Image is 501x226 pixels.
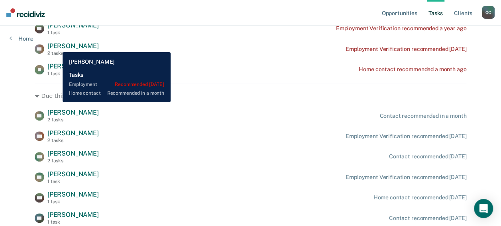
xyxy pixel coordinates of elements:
div: Home contact recommended a month ago [359,66,466,73]
span: [PERSON_NAME] [47,211,99,218]
span: [PERSON_NAME] [47,42,99,50]
span: [PERSON_NAME] [47,62,99,70]
span: [PERSON_NAME] [47,109,99,116]
div: Employment Verification recommended [DATE] [346,133,466,140]
div: 1 task [47,199,99,205]
div: 2 tasks [47,51,99,56]
div: 1 task [47,30,99,35]
div: Employment Verification recommended [DATE] [346,46,466,53]
span: [PERSON_NAME] [47,191,99,198]
span: [PERSON_NAME] [47,170,99,178]
div: 2 tasks [47,158,99,164]
div: Due this month 7 [35,90,466,102]
div: Employment Verification recommended [DATE] [346,174,466,181]
div: 1 task [47,71,99,76]
span: 7 [87,90,101,102]
div: 2 tasks [47,138,99,143]
div: Contact recommended in a month [379,113,466,119]
div: Contact recommended [DATE] [389,153,466,160]
a: Home [10,35,33,42]
div: Employment Verification recommended a year ago [336,25,467,32]
span: [PERSON_NAME] [47,129,99,137]
span: [PERSON_NAME] [47,150,99,157]
div: 1 task [47,219,99,225]
div: Home contact recommended [DATE] [373,194,466,201]
div: Contact recommended [DATE] [389,215,466,222]
button: OC [482,6,495,19]
div: O C [482,6,495,19]
div: 2 tasks [47,117,99,123]
img: Recidiviz [6,8,45,17]
div: 1 task [47,179,99,184]
div: Open Intercom Messenger [474,199,493,218]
